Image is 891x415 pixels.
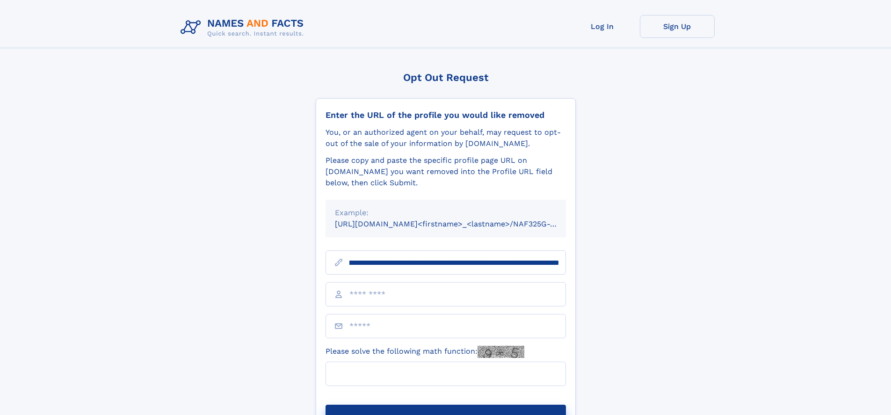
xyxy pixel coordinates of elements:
[316,72,576,83] div: Opt Out Request
[640,15,715,38] a: Sign Up
[326,346,524,358] label: Please solve the following math function:
[326,127,566,149] div: You, or an authorized agent on your behalf, may request to opt-out of the sale of your informatio...
[335,219,584,228] small: [URL][DOMAIN_NAME]<firstname>_<lastname>/NAF325G-xxxxxxxx
[565,15,640,38] a: Log In
[326,110,566,120] div: Enter the URL of the profile you would like removed
[326,155,566,189] div: Please copy and paste the specific profile page URL on [DOMAIN_NAME] you want removed into the Pr...
[177,15,311,40] img: Logo Names and Facts
[335,207,557,218] div: Example:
